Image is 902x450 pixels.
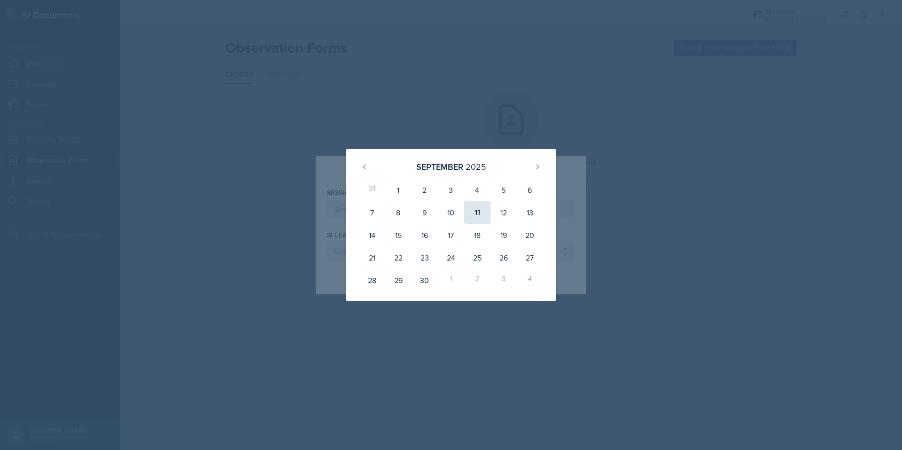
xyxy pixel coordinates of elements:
div: 9 [412,201,438,224]
div: 6 [517,179,543,201]
div: 30 [412,269,438,292]
div: 3 [490,269,517,292]
div: 21 [359,246,385,269]
div: 26 [490,246,517,269]
div: 14 [359,224,385,246]
div: 29 [385,269,412,292]
div: 1 [438,269,464,292]
div: 4 [517,269,543,292]
div: September [416,160,463,173]
div: 15 [385,224,412,246]
div: 28 [359,269,385,292]
div: 22 [385,246,412,269]
div: 5 [490,179,517,201]
div: 20 [517,224,543,246]
div: 2 [464,269,490,292]
div: 19 [490,224,517,246]
div: 7 [359,201,385,224]
div: 2 [412,179,438,201]
div: 27 [517,246,543,269]
div: 24 [438,246,464,269]
div: 17 [438,224,464,246]
div: 2025 [466,160,486,173]
div: 12 [490,201,517,224]
div: 10 [438,201,464,224]
div: 4 [464,179,490,201]
div: 3 [438,179,464,201]
div: 16 [412,224,438,246]
div: 18 [464,224,490,246]
div: 8 [385,201,412,224]
div: 31 [359,179,385,201]
div: 11 [464,201,490,224]
div: 1 [385,179,412,201]
div: 13 [517,201,543,224]
div: 25 [464,246,490,269]
div: 23 [412,246,438,269]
